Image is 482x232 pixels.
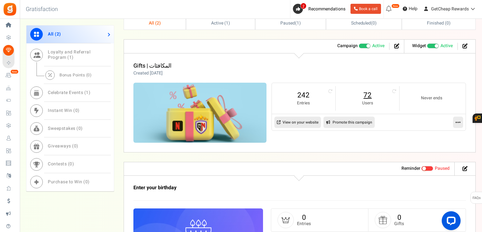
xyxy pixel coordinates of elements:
[401,165,420,172] strong: Reminder
[412,42,426,49] strong: Widget
[48,31,61,37] span: All ( )
[157,20,159,26] span: 2
[70,161,72,167] span: 0
[149,20,161,26] span: All ( )
[472,192,481,204] span: FAQs
[300,3,306,9] span: 2
[323,117,375,128] a: Promote this campaign
[351,20,371,26] span: Scheduled
[308,6,345,12] span: Recommendations
[350,4,381,14] a: Book a call
[406,95,457,101] small: Never ends
[440,43,453,49] span: Active
[274,117,321,128] a: View on your website
[75,107,78,114] span: 0
[211,20,230,26] span: Active ( )
[19,3,65,16] h3: Gratisfaction
[48,161,74,167] span: Contests ( )
[87,72,90,78] span: 0
[3,70,17,81] a: New
[85,179,88,185] span: 0
[391,4,400,8] em: New
[297,221,311,226] small: Entries
[57,31,59,37] span: 2
[280,20,301,26] span: ( )
[86,89,89,96] span: 1
[74,143,77,149] span: 0
[59,72,92,78] span: Bonus Points ( )
[297,20,299,26] span: 1
[133,70,171,76] p: Created [DATE]
[400,4,420,14] a: Help
[394,221,404,226] small: Gifts
[342,90,393,100] a: 72
[3,2,17,16] img: Gratisfaction
[278,100,329,106] small: Entries
[337,42,358,49] strong: Campaign
[342,100,393,106] small: Users
[78,125,81,132] span: 0
[48,107,80,114] span: Instant Win ( )
[372,43,384,49] span: Active
[10,69,19,74] em: New
[427,20,450,26] span: Finished ( )
[133,62,171,70] a: Gifts | المكافئات
[431,6,469,12] span: GetCheap Rewards
[48,125,83,132] span: Sweepstakes ( )
[48,143,78,149] span: Giveaways ( )
[446,20,449,26] span: 0
[280,20,295,26] span: Paused
[48,179,90,185] span: Purchase to Win ( )
[278,90,329,100] a: 242
[407,6,418,12] span: Help
[69,54,72,61] span: 1
[133,185,400,191] h3: Enter your birthday
[302,213,306,223] a: 0
[351,20,377,26] span: ( )
[435,165,450,172] span: Paused
[226,20,228,26] span: 1
[293,4,348,14] a: 2 Recommendations
[48,89,90,96] span: Celebrate Events ( )
[407,43,458,50] li: Widget activated
[48,49,90,61] span: Loyalty and Referral Program ( )
[373,20,375,26] span: 0
[397,213,401,223] a: 0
